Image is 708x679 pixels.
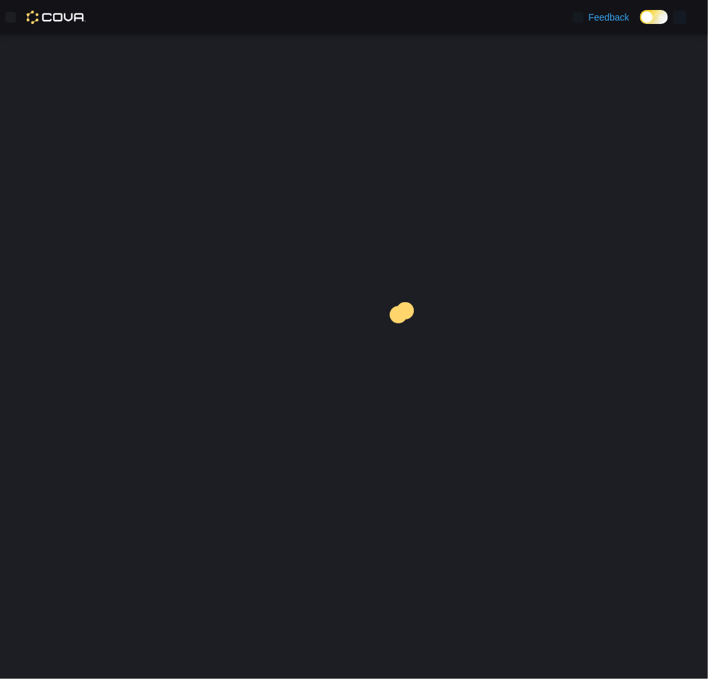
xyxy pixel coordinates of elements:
a: Feedback [568,4,635,31]
img: cova-loader [354,292,454,392]
span: Feedback [589,11,629,24]
img: Cova [27,11,86,24]
span: Dark Mode [640,24,641,25]
input: Dark Mode [640,10,668,24]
